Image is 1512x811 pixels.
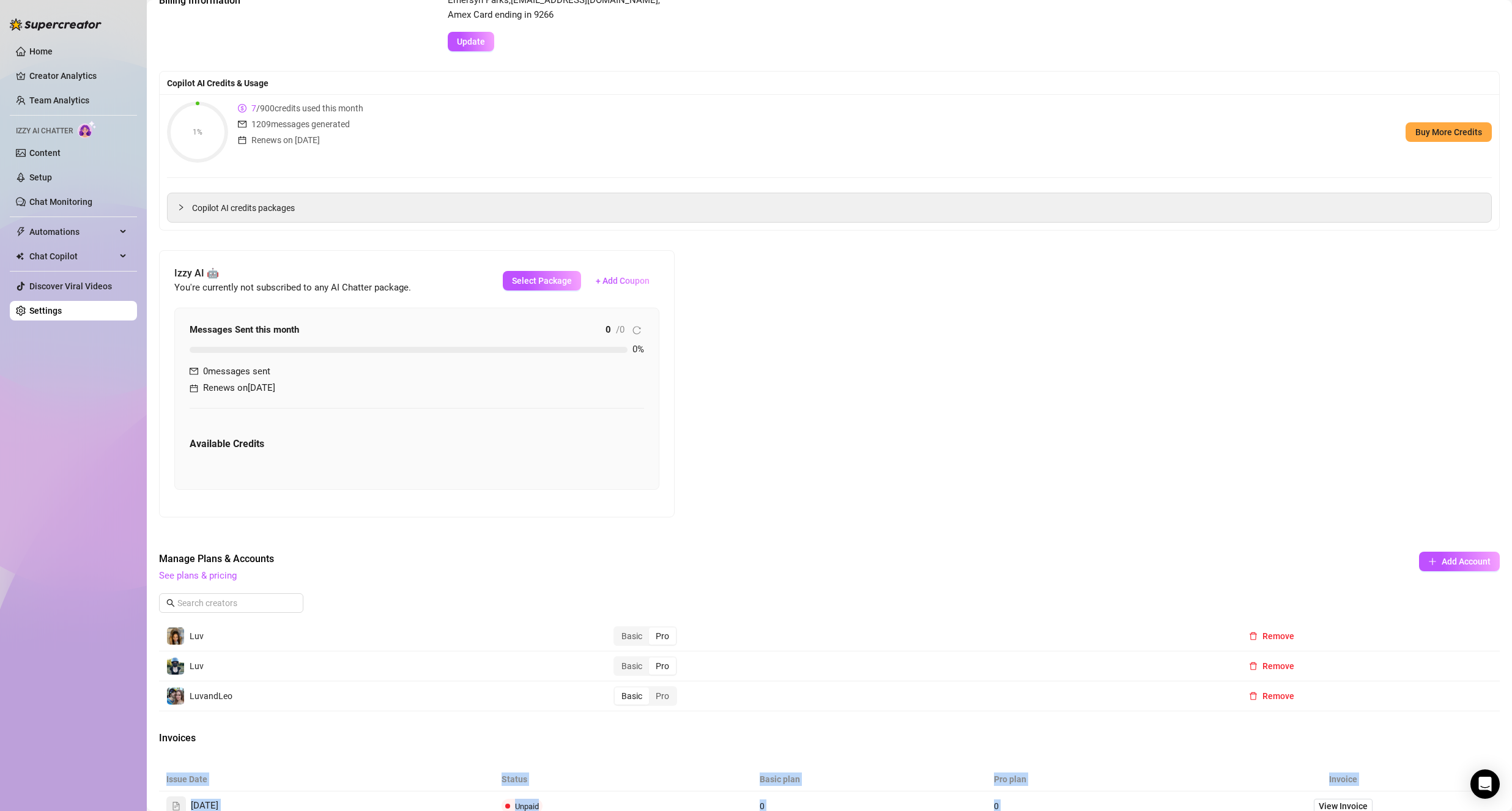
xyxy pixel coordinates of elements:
th: Invoice [1187,768,1500,791]
span: Remove [1262,661,1294,671]
span: Update [457,37,485,46]
button: + Add Coupon [586,271,659,291]
span: thunderbolt [16,227,26,237]
span: Manage Plans & Accounts [159,552,1336,566]
span: file-text [172,802,180,810]
div: Basic [615,657,649,675]
span: / 900 credits used this month [251,102,363,115]
a: Discover Viral Videos [29,281,112,291]
img: Luv [167,657,184,675]
div: Pro [649,628,676,645]
input: Search creators [177,596,286,610]
button: Update [448,32,494,51]
a: Content [29,148,61,158]
h5: Available Credits [190,437,644,451]
span: Izzy AI 🤖 [174,265,411,281]
div: segmented control [613,656,677,676]
span: mail [238,117,246,131]
a: Setup [29,172,52,182]
img: LuvandLeo‍️ [167,687,184,705]
button: Remove [1239,656,1304,676]
span: LuvandLeo‍️ [190,691,232,701]
strong: 0 [606,324,611,335]
span: Izzy AI Chatter [16,125,73,137]
img: AI Chatter [78,120,97,138]
img: Chat Copilot [16,252,24,261]
th: Status [494,768,752,791]
th: Issue Date [159,768,494,791]
span: Luv [190,631,204,641]
span: Invoices [159,731,365,746]
button: Remove [1239,626,1304,646]
div: Pro [649,657,676,675]
span: 1209 messages generated [251,117,350,131]
div: Copilot AI Credits & Usage [167,76,1492,90]
span: Unpaid [515,802,539,811]
div: Open Intercom Messenger [1470,769,1500,799]
button: Add Account [1419,552,1500,571]
a: Team Analytics [29,95,89,105]
span: Remove [1262,631,1294,641]
div: segmented control [613,686,677,706]
span: calendar [190,384,198,393]
button: Select Package [503,271,581,291]
span: Select Package [512,276,572,286]
span: Renews on [DATE] [251,133,320,147]
span: Buy More Credits [1415,127,1482,137]
div: Pro [649,687,676,705]
th: Basic plan [752,768,987,791]
span: Add Account [1442,557,1491,566]
a: See plans & pricing [159,570,237,581]
a: Home [29,46,53,56]
span: Renews on [DATE] [203,381,275,396]
span: 7 [251,103,256,113]
div: segmented control [613,626,677,646]
div: Basic [615,687,649,705]
span: 1% [167,128,228,136]
div: Copilot AI credits packages [168,193,1491,222]
strong: Messages Sent this month [190,324,299,335]
span: Automations [29,222,116,242]
span: delete [1249,662,1258,670]
span: You're currently not subscribed to any AI Chatter package. [174,282,411,293]
a: Settings [29,306,62,316]
span: mail [190,367,198,376]
span: collapsed [177,204,185,211]
span: + Add Coupon [596,276,650,286]
span: reload [632,326,641,335]
span: Luv [190,661,204,671]
span: / 0 [616,324,624,335]
span: 0 messages sent [203,365,270,379]
span: 0 % [632,344,644,355]
span: delete [1249,692,1258,700]
button: Buy More Credits [1406,122,1492,142]
span: plus [1428,557,1437,566]
span: calendar [238,133,246,147]
div: Basic [615,628,649,645]
span: Chat Copilot [29,246,116,266]
span: delete [1249,632,1258,640]
span: Copilot AI credits packages [192,201,1481,215]
span: dollar-circle [238,102,246,115]
img: Luv [167,628,184,645]
span: 0 [994,801,999,811]
button: Remove [1239,686,1304,706]
span: Remove [1262,691,1294,701]
span: search [166,599,175,607]
span: 0 [760,801,765,811]
a: Chat Monitoring [29,197,92,207]
th: Pro plan [987,768,1187,791]
img: logo-BBDzfeDw.svg [10,18,102,31]
a: Creator Analytics [29,66,127,86]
